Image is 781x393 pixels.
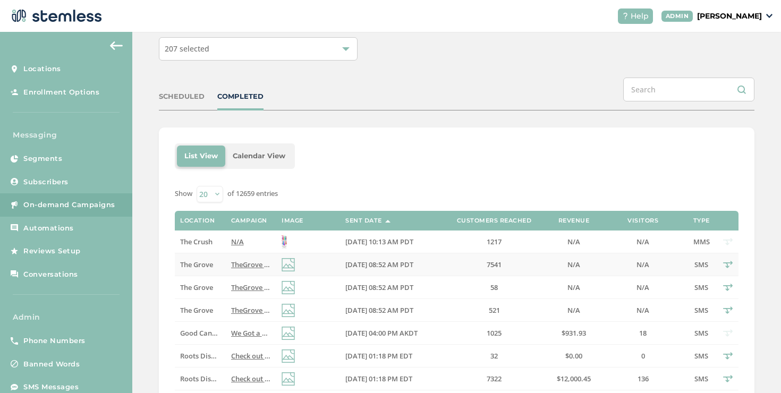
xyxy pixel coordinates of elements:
span: Banned Words [23,359,80,370]
span: 0 [641,351,645,361]
span: [DATE] 04:00 PM AKDT [345,328,418,338]
div: ADMIN [661,11,693,22]
span: 7541 [487,260,502,269]
label: $12,000.45 [553,374,595,383]
span: TheGrove La Mesa: You have a new notification waiting for you, {first_name}! Reply END to cancel [231,260,551,269]
label: Visitors [627,217,658,224]
img: logo-dark-0685b13c.svg [9,5,102,27]
label: 10/05/2025 08:52 AM PDT [345,283,436,292]
label: 521 [446,306,542,315]
span: N/A [636,305,649,315]
span: 32 [490,351,498,361]
img: icon-img-d887fa0c.svg [282,327,295,340]
label: Revenue [558,217,590,224]
img: icon-sort-1e1d7615.svg [385,220,390,223]
img: icon_down-arrow-small-66adaf34.svg [766,14,772,18]
span: Conversations [23,269,78,280]
label: 10/05/2025 08:52 AM PDT [345,260,436,269]
label: $931.93 [553,329,595,338]
span: N/A [636,283,649,292]
label: N/A [553,306,595,315]
span: Roots Dispensary - Med [180,351,257,361]
span: SMS [694,351,708,361]
span: $0.00 [565,351,582,361]
span: Help [631,11,649,22]
label: 1217 [446,237,542,246]
label: The Grove [180,260,220,269]
span: SMS [694,260,708,269]
label: 136 [606,374,680,383]
label: N/A [231,237,271,246]
img: icon-help-white-03924b79.svg [622,13,629,19]
label: Roots Dispensary - Med [180,352,220,361]
span: [DATE] 08:52 AM PDT [345,260,413,269]
label: TheGrove La Mesa: You have a new notification waiting for you, {first_name}! Reply END to cancel [231,260,271,269]
span: 58 [490,283,498,292]
img: icon-img-d887fa0c.svg [282,258,295,271]
span: $12,000.45 [557,374,591,383]
label: The Grove [180,283,220,292]
label: Location [180,217,215,224]
div: COMPLETED [217,91,264,102]
p: [PERSON_NAME] [697,11,762,22]
span: Good Cannabis [180,328,230,338]
label: 10/04/2025 01:18 PM EDT [345,352,436,361]
span: We Got a GOOD deal for you at GOOD ([STREET_ADDRESS][PERSON_NAME])! Reply END to cancel [231,328,545,338]
li: List View [177,146,225,167]
span: [DATE] 08:52 AM PDT [345,305,413,315]
label: Type [693,217,710,224]
span: 136 [638,374,649,383]
label: Check out our new deals at Roots! Reply END to cancel [231,374,271,383]
img: icon-img-d887fa0c.svg [282,372,295,386]
label: TheGrove La Mesa: You have a new notification waiting for you, {first_name}! Reply END to cancel [231,283,271,292]
label: N/A [553,283,595,292]
label: Good Cannabis [180,329,220,338]
label: SMS [691,329,712,338]
label: of 12659 entries [227,189,278,199]
label: Check out our new deals at Roots! Reply END to cancel [231,352,271,361]
span: 7322 [487,374,502,383]
label: Show [175,189,192,199]
span: Roots Dispensary - Rec [180,374,254,383]
span: TheGrove La Mesa: You have a new notification waiting for you, {first_name}! Reply END to cancel [231,305,551,315]
span: On-demand Campaigns [23,200,115,210]
label: MMS [691,237,712,246]
label: N/A [606,306,680,315]
label: Image [282,217,303,224]
span: SMS [694,374,708,383]
label: SMS [691,283,712,292]
label: N/A [606,283,680,292]
span: [DATE] 01:18 PM EDT [345,374,412,383]
span: Locations [23,64,61,74]
label: 18 [606,329,680,338]
li: Calendar View [225,146,293,167]
span: Enrollment Options [23,87,99,98]
span: Check out our new deals at Roots! Reply END to cancel [231,351,408,361]
label: 10/05/2025 08:52 AM PDT [345,306,436,315]
span: Automations [23,223,74,234]
span: SMS Messages [23,382,79,392]
label: SMS [691,306,712,315]
label: Customers Reached [457,217,532,224]
span: N/A [567,237,580,246]
span: N/A [636,237,649,246]
label: N/A [553,237,595,246]
input: Search [623,78,754,101]
label: 10/05/2025 10:13 AM PDT [345,237,436,246]
span: [DATE] 10:13 AM PDT [345,237,413,246]
label: 32 [446,352,542,361]
img: icon-img-d887fa0c.svg [282,349,295,363]
label: N/A [606,260,680,269]
img: vAse7FKQBdVHOorpFXfJhvyCjAyo9vSqdhYt.jpg [282,235,287,249]
label: The Crush [180,237,220,246]
span: $931.93 [562,328,586,338]
iframe: Chat Widget [728,342,781,393]
span: 207 selected [165,44,209,54]
div: SCHEDULED [159,91,205,102]
img: icon-img-d887fa0c.svg [282,281,295,294]
span: Reviews Setup [23,246,81,257]
span: N/A [231,237,244,246]
img: icon-img-d887fa0c.svg [282,304,295,317]
span: 18 [639,328,647,338]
